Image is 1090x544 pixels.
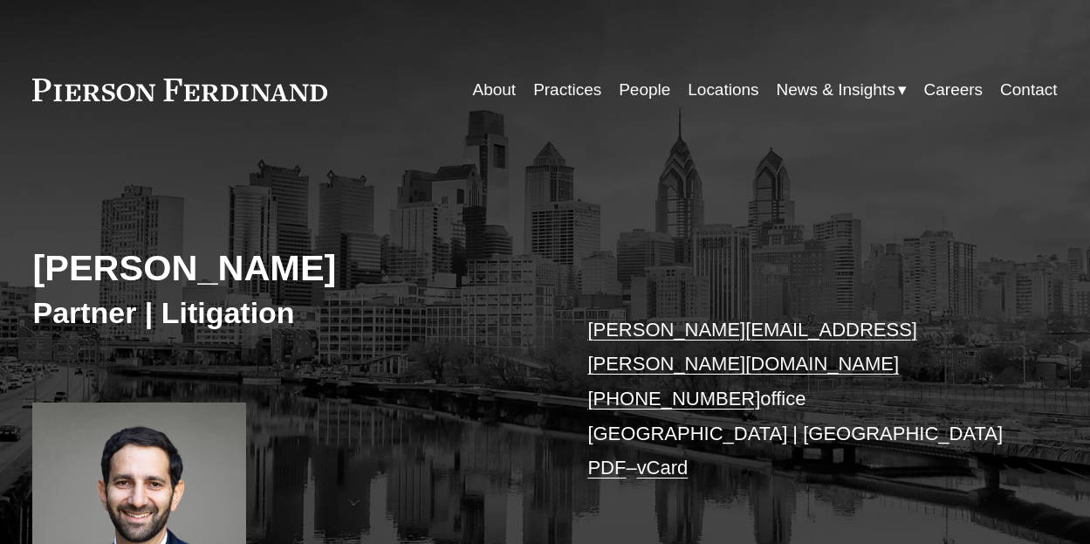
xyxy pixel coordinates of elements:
a: Careers [924,73,984,107]
p: office [GEOGRAPHIC_DATA] | [GEOGRAPHIC_DATA] – [587,313,1014,485]
a: About [473,73,517,107]
a: People [619,73,670,107]
a: [PHONE_NUMBER] [587,388,760,410]
a: folder dropdown [777,73,907,107]
a: PDF [587,457,626,479]
a: vCard [637,457,689,479]
a: Contact [1000,73,1057,107]
a: Practices [533,73,601,107]
a: [PERSON_NAME][EMAIL_ADDRESS][PERSON_NAME][DOMAIN_NAME] [587,319,917,375]
h3: Partner | Litigation [32,294,545,331]
span: News & Insights [777,75,895,105]
h2: [PERSON_NAME] [32,246,545,290]
a: Locations [688,73,758,107]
